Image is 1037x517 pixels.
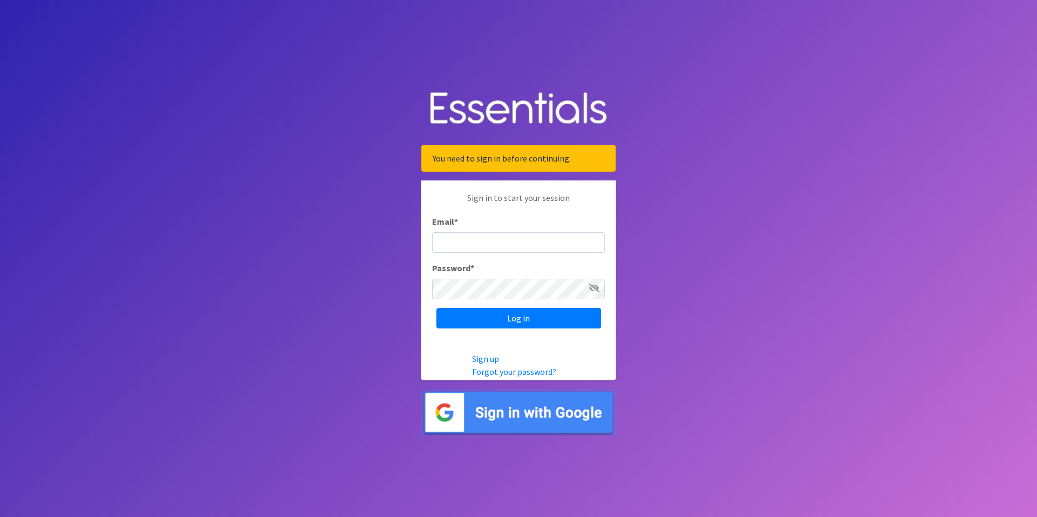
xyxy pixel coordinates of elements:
[421,145,616,172] div: You need to sign in before continuing.
[421,389,616,436] img: Sign in with Google
[421,81,616,137] img: Human Essentials
[432,191,605,215] p: Sign in to start your session
[454,216,458,227] abbr: required
[436,308,601,328] input: Log in
[470,263,474,273] abbr: required
[472,353,499,364] a: Sign up
[432,215,458,228] label: Email
[472,366,556,377] a: Forgot your password?
[432,261,474,274] label: Password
